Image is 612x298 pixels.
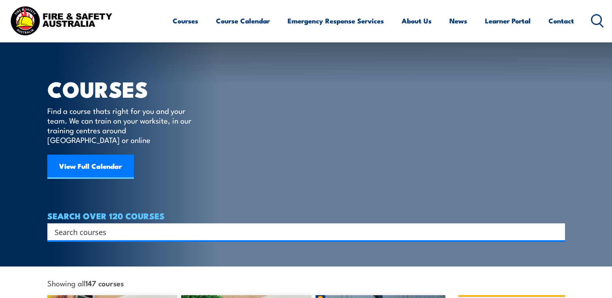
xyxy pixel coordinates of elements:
form: Search form [56,226,549,237]
input: Search input [55,226,547,238]
p: Find a course thats right for you and your team. We can train on your worksite, in our training c... [47,106,195,145]
a: View Full Calendar [47,155,134,179]
a: Learner Portal [485,10,531,31]
a: Course Calendar [216,10,270,31]
a: About Us [402,10,432,31]
h4: SEARCH OVER 120 COURSES [47,211,565,220]
a: Courses [173,10,198,31]
h1: COURSES [47,79,203,98]
a: Emergency Response Services [288,10,384,31]
strong: 147 courses [85,277,124,288]
span: Showing all [47,279,124,287]
button: Search magnifier button [551,226,562,237]
a: Contact [548,10,574,31]
a: News [449,10,467,31]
